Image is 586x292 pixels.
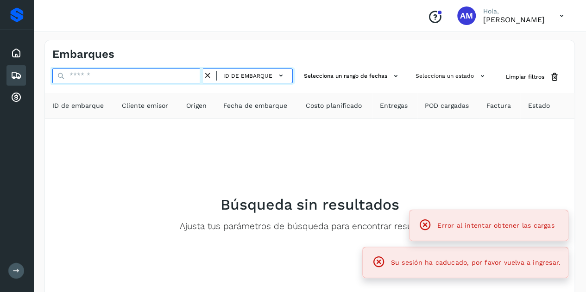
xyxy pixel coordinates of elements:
[186,101,207,111] span: Origen
[391,259,561,266] span: Su sesión ha caducado, por favor vuelva a ingresar.
[425,101,469,111] span: POD cargadas
[52,101,104,111] span: ID de embarque
[6,65,26,86] div: Embarques
[437,222,554,229] span: Error al intentar obtener las cargas
[380,101,408,111] span: Entregas
[223,72,272,80] span: ID de embarque
[483,7,545,15] p: Hola,
[486,101,511,111] span: Factura
[498,68,567,86] button: Limpiar filtros
[506,73,544,81] span: Limpiar filtros
[52,48,114,61] h4: Embarques
[223,101,287,111] span: Fecha de embarque
[412,68,491,84] button: Selecciona un estado
[300,68,404,84] button: Selecciona un rango de fechas
[180,221,440,232] p: Ajusta tus parámetros de búsqueda para encontrar resultados.
[528,101,549,111] span: Estado
[6,87,26,108] div: Cuentas por cobrar
[221,196,399,213] h2: Búsqueda sin resultados
[483,15,545,24] p: Angele Monserrat Manriquez Bisuett
[6,43,26,63] div: Inicio
[306,101,361,111] span: Costo planificado
[221,69,289,82] button: ID de embarque
[122,101,168,111] span: Cliente emisor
